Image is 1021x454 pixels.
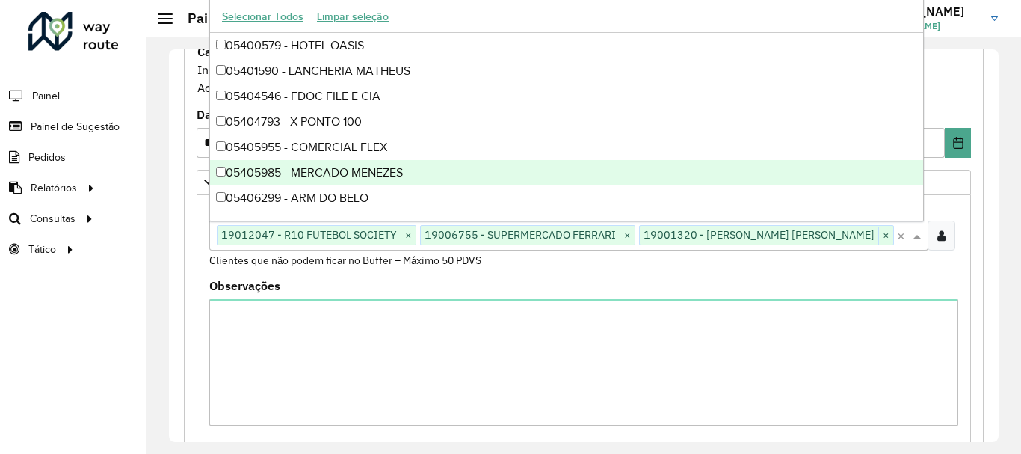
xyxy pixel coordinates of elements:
[210,84,923,109] div: 05404546 - FDOC FILE E CIA
[421,226,620,244] span: 19006755 - SUPERMERCADO FERRARI
[209,254,481,267] small: Clientes que não podem ficar no Buffer – Máximo 50 PDVS
[878,227,893,245] span: ×
[28,150,66,165] span: Pedidos
[897,227,910,245] span: Clear all
[210,135,923,160] div: 05405955 - COMERCIAL FLEX
[210,58,923,84] div: 05401590 - LANCHERIA MATHEUS
[210,109,923,135] div: 05404793 - X PONTO 100
[310,5,395,28] button: Limpar seleção
[210,160,923,185] div: 05405985 - MERCADO MENEZES
[215,5,310,28] button: Selecionar Todos
[640,226,878,244] span: 19001320 - [PERSON_NAME] [PERSON_NAME]
[173,10,401,27] h2: Painel de Sugestão - Criar registro
[210,185,923,211] div: 05406299 - ARM DO BELO
[868,19,980,33] span: [PERSON_NAME]
[620,227,635,245] span: ×
[218,226,401,244] span: 19012047 - R10 FUTEBOL SOCIETY
[197,195,971,445] div: Priorizar Cliente - Não podem ficar no buffer
[945,128,971,158] button: Choose Date
[28,242,56,257] span: Tático
[210,33,923,58] div: 05400579 - HOTEL OASIS
[31,180,77,196] span: Relatórios
[197,42,971,97] div: Informe a data de inicio, fim e preencha corretamente os campos abaixo. Ao final, você irá pré-vi...
[868,4,980,19] h3: [PERSON_NAME]
[32,88,60,104] span: Painel
[209,277,280,295] label: Observações
[210,211,923,236] div: 05406343 - SUPER BRISK
[31,119,120,135] span: Painel de Sugestão
[197,105,333,123] label: Data de Vigência Inicial
[30,211,75,227] span: Consultas
[197,170,971,195] a: Priorizar Cliente - Não podem ficar no buffer
[401,227,416,245] span: ×
[197,44,444,59] strong: Cadastro Painel de sugestão de roteirização:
